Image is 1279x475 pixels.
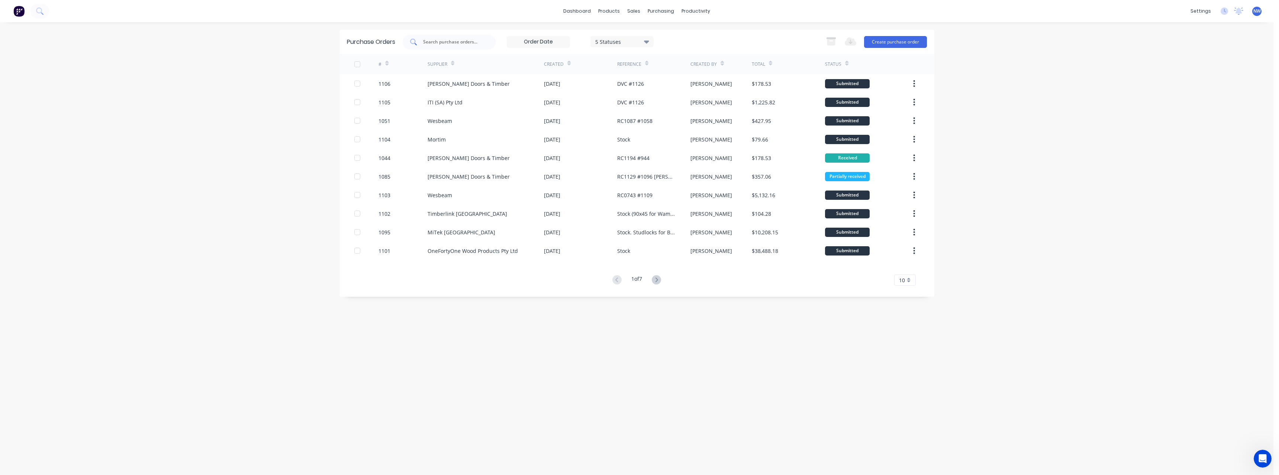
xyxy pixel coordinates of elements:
div: $10,208.15 [752,228,778,236]
img: Factory [13,6,25,17]
div: Stock [617,136,630,143]
div: Stock (90x45 for Wami Kata) [617,210,676,218]
div: [PERSON_NAME] [690,173,732,180]
div: 1085 [378,173,390,180]
div: RC1194 #944 [617,154,650,162]
div: RC0743 #1109 [617,191,653,199]
div: Supplier [428,61,447,68]
div: [PERSON_NAME] [690,80,732,88]
div: $178.53 [752,154,771,162]
div: Submitted [825,191,870,200]
div: 1104 [378,136,390,143]
div: [PERSON_NAME] [690,228,732,236]
div: Submitted [825,228,870,237]
div: Reference [617,61,641,68]
div: OneFortyOne Wood Products Pty Ltd [428,247,518,255]
button: Create purchase order [864,36,927,48]
div: [PERSON_NAME] Doors & Timber [428,173,510,180]
div: [DATE] [544,136,560,143]
div: [DATE] [544,117,560,125]
div: MiTek [GEOGRAPHIC_DATA] [428,228,495,236]
div: [DATE] [544,228,560,236]
div: [DATE] [544,80,560,88]
div: [PERSON_NAME] [690,210,732,218]
div: $1,225.82 [752,98,775,106]
div: [PERSON_NAME] [690,136,732,143]
div: DVC #1126 [617,80,644,88]
div: ITI (SA) Pty Ltd [428,98,463,106]
div: Wesbeam [428,191,452,199]
div: 1101 [378,247,390,255]
div: $357.06 [752,173,771,180]
input: Search purchase orders... [422,38,484,46]
div: Submitted [825,135,870,144]
div: $178.53 [752,80,771,88]
div: [PERSON_NAME] [690,154,732,162]
div: 1095 [378,228,390,236]
div: Submitted [825,246,870,256]
div: [PERSON_NAME] Doors & Timber [428,80,510,88]
iframe: Intercom live chat [1254,450,1272,468]
div: Created By [690,61,717,68]
div: Stock. Studlocks for Ben & [PERSON_NAME] RC1194 [617,228,676,236]
div: Wesbeam [428,117,452,125]
div: $104.28 [752,210,771,218]
div: purchasing [644,6,678,17]
div: [DATE] [544,191,560,199]
div: RC1087 #1058 [617,117,653,125]
div: [PERSON_NAME] [690,117,732,125]
div: productivity [678,6,714,17]
div: 1103 [378,191,390,199]
div: [PERSON_NAME] [690,247,732,255]
div: $427.95 [752,117,771,125]
div: $38,488.18 [752,247,778,255]
div: [PERSON_NAME] [690,98,732,106]
a: dashboard [560,6,595,17]
div: [PERSON_NAME] Doors & Timber [428,154,510,162]
div: DVC #1126 [617,98,644,106]
div: # [378,61,381,68]
div: [DATE] [544,247,560,255]
div: Purchase Orders [347,38,395,46]
div: 1102 [378,210,390,218]
div: [DATE] [544,98,560,106]
div: Submitted [825,79,870,88]
div: [DATE] [544,173,560,180]
span: NW [1253,8,1261,14]
div: Submitted [825,209,870,218]
div: Submitted [825,98,870,107]
div: 1044 [378,154,390,162]
div: 1051 [378,117,390,125]
div: RC1129 #1096 [PERSON_NAME] on arrival [617,173,676,180]
div: 1 of 7 [631,275,642,286]
div: $5,132.16 [752,191,775,199]
div: $79.66 [752,136,768,143]
span: 10 [899,276,905,284]
div: settings [1187,6,1215,17]
div: [DATE] [544,210,560,218]
div: Received [825,153,870,163]
div: Stock [617,247,630,255]
div: [DATE] [544,154,560,162]
div: 5 Statuses [595,38,648,45]
div: sales [624,6,644,17]
div: 1105 [378,98,390,106]
div: Mortim [428,136,446,143]
div: [PERSON_NAME] [690,191,732,199]
div: Submitted [825,116,870,126]
div: Created [544,61,564,68]
div: 1106 [378,80,390,88]
div: products [595,6,624,17]
div: Total [752,61,765,68]
div: Partially received [825,172,870,181]
div: Timberlink [GEOGRAPHIC_DATA] [428,210,507,218]
div: Status [825,61,841,68]
input: Order Date [507,36,570,48]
